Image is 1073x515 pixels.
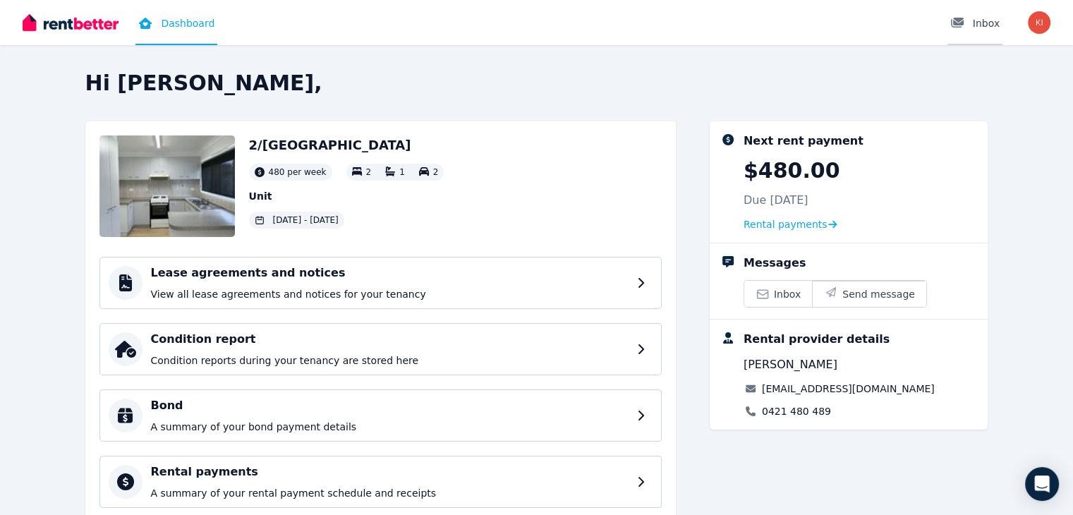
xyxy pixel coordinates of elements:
img: RentBetter [23,12,119,33]
a: Inbox [744,281,812,307]
span: 2 [433,167,439,177]
h2: Hi [PERSON_NAME], [85,71,988,96]
span: Inbox [774,287,801,301]
button: Send message [812,281,926,307]
span: 1 [399,167,405,177]
div: Rental provider details [744,331,890,348]
h4: Rental payments [151,464,629,480]
img: Property Url [99,135,235,237]
div: Next rent payment [744,133,863,150]
h4: Lease agreements and notices [151,265,629,281]
p: Condition reports during your tenancy are stored here [151,353,629,368]
span: 2 [366,167,372,177]
img: Colin King [1028,11,1050,34]
a: [EMAIL_ADDRESS][DOMAIN_NAME] [762,382,935,396]
span: [PERSON_NAME] [744,356,837,373]
p: A summary of your rental payment schedule and receipts [151,486,629,500]
h4: Condition report [151,331,629,348]
div: Open Intercom Messenger [1025,467,1059,501]
div: Messages [744,255,806,272]
a: Rental payments [744,217,837,231]
span: [DATE] - [DATE] [273,214,339,226]
p: Unit [249,189,444,203]
a: 0421 480 489 [762,404,831,418]
div: Inbox [950,16,1000,30]
p: A summary of your bond payment details [151,420,629,434]
h4: Bond [151,397,629,414]
h2: 2/[GEOGRAPHIC_DATA] [249,135,444,155]
span: 480 per week [269,166,327,178]
span: Send message [842,287,915,301]
span: Rental payments [744,217,828,231]
p: $480.00 [744,158,840,183]
p: View all lease agreements and notices for your tenancy [151,287,629,301]
p: Due [DATE] [744,192,808,209]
